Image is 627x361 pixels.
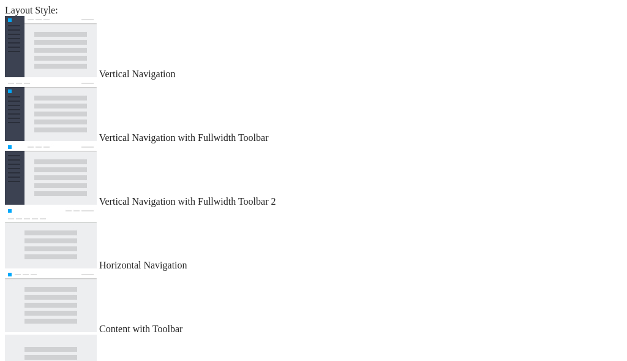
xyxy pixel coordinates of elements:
img: vertical-nav-with-full-toolbar.jpg [5,80,97,141]
img: horizontal-nav.jpg [5,207,97,268]
md-radio-button: Horizontal Navigation [5,207,622,271]
md-radio-button: Vertical Navigation with Fullwidth Toolbar 2 [5,143,622,207]
span: Content with Toolbar [99,324,182,334]
img: content-with-toolbar.jpg [5,271,97,332]
div: Layout Style: [5,5,622,16]
md-radio-button: Vertical Navigation [5,16,622,80]
img: vertical-nav.jpg [5,16,97,77]
span: Vertical Navigation [99,69,176,79]
md-radio-button: Content with Toolbar [5,271,622,335]
span: Vertical Navigation with Fullwidth Toolbar [99,132,269,143]
md-radio-button: Vertical Navigation with Fullwidth Toolbar [5,80,622,143]
img: vertical-nav-with-full-toolbar-2.jpg [5,143,97,205]
span: Vertical Navigation with Fullwidth Toolbar 2 [99,196,276,207]
span: Horizontal Navigation [99,260,187,270]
